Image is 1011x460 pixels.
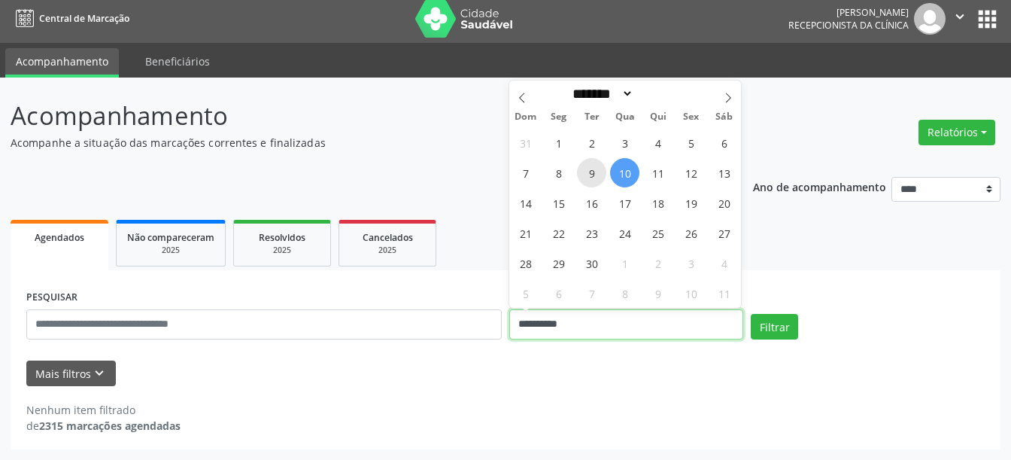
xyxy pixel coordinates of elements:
input: Year [633,86,683,102]
p: Acompanhe a situação das marcações correntes e finalizadas [11,135,703,151]
span: Qui [642,112,675,122]
span: Outubro 11, 2025 [709,279,739,308]
a: Beneficiários [135,48,220,75]
div: [PERSON_NAME] [788,6,909,19]
select: Month [567,86,633,102]
button: Filtrar [751,314,798,340]
span: Recepcionista da clínica [788,19,909,32]
span: Setembro 21, 2025 [511,218,540,248]
span: Setembro 22, 2025 [544,218,573,248]
span: Setembro 18, 2025 [643,188,672,218]
span: Setembro 28, 2025 [511,248,540,278]
strong: 2315 marcações agendadas [39,419,181,433]
span: Outubro 6, 2025 [544,279,573,308]
span: Setembro 17, 2025 [610,188,639,218]
span: Setembro 25, 2025 [643,218,672,248]
div: 2025 [127,245,214,256]
a: Acompanhamento [5,48,119,78]
span: Outubro 5, 2025 [511,279,540,308]
span: Outubro 7, 2025 [577,279,606,308]
span: Dom [509,112,542,122]
a: Central de Marcação [11,6,129,31]
span: Setembro 9, 2025 [577,158,606,187]
span: Central de Marcação [39,12,129,25]
span: Setembro 23, 2025 [577,218,606,248]
span: Agosto 31, 2025 [511,128,540,157]
button: apps [974,6,1000,32]
button:  [946,3,974,35]
span: Sex [675,112,708,122]
span: Qua [609,112,642,122]
span: Setembro 16, 2025 [577,188,606,218]
span: Outubro 1, 2025 [610,248,639,278]
button: Mais filtroskeyboard_arrow_down [26,361,116,387]
span: Outubro 4, 2025 [709,248,739,278]
span: Outubro 10, 2025 [676,279,706,308]
span: Setembro 8, 2025 [544,158,573,187]
span: Setembro 20, 2025 [709,188,739,218]
label: PESQUISAR [26,286,77,309]
span: Setembro 4, 2025 [643,128,672,157]
img: img [914,3,946,35]
i: keyboard_arrow_down [91,365,108,382]
div: 2025 [244,245,320,256]
div: Nenhum item filtrado [26,402,181,418]
span: Setembro 30, 2025 [577,248,606,278]
p: Acompanhamento [11,97,703,135]
span: Resolvidos [259,231,305,244]
span: Outubro 3, 2025 [676,248,706,278]
span: Setembro 10, 2025 [610,158,639,187]
span: Setembro 24, 2025 [610,218,639,248]
span: Setembro 14, 2025 [511,188,540,218]
span: Setembro 2, 2025 [577,128,606,157]
span: Setembro 5, 2025 [676,128,706,157]
span: Agendados [35,231,84,244]
span: Setembro 11, 2025 [643,158,672,187]
span: Setembro 13, 2025 [709,158,739,187]
span: Setembro 7, 2025 [511,158,540,187]
span: Setembro 12, 2025 [676,158,706,187]
i:  [952,8,968,25]
span: Setembro 6, 2025 [709,128,739,157]
span: Setembro 26, 2025 [676,218,706,248]
span: Setembro 29, 2025 [544,248,573,278]
span: Setembro 19, 2025 [676,188,706,218]
span: Ter [575,112,609,122]
span: Setembro 1, 2025 [544,128,573,157]
span: Seg [542,112,575,122]
span: Setembro 15, 2025 [544,188,573,218]
span: Não compareceram [127,231,214,244]
span: Outubro 2, 2025 [643,248,672,278]
span: Outubro 8, 2025 [610,279,639,308]
div: de [26,418,181,434]
p: Ano de acompanhamento [753,177,886,196]
span: Setembro 3, 2025 [610,128,639,157]
span: Sáb [708,112,741,122]
span: Outubro 9, 2025 [643,279,672,308]
button: Relatórios [918,120,995,145]
span: Cancelados [363,231,413,244]
div: 2025 [350,245,425,256]
span: Setembro 27, 2025 [709,218,739,248]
